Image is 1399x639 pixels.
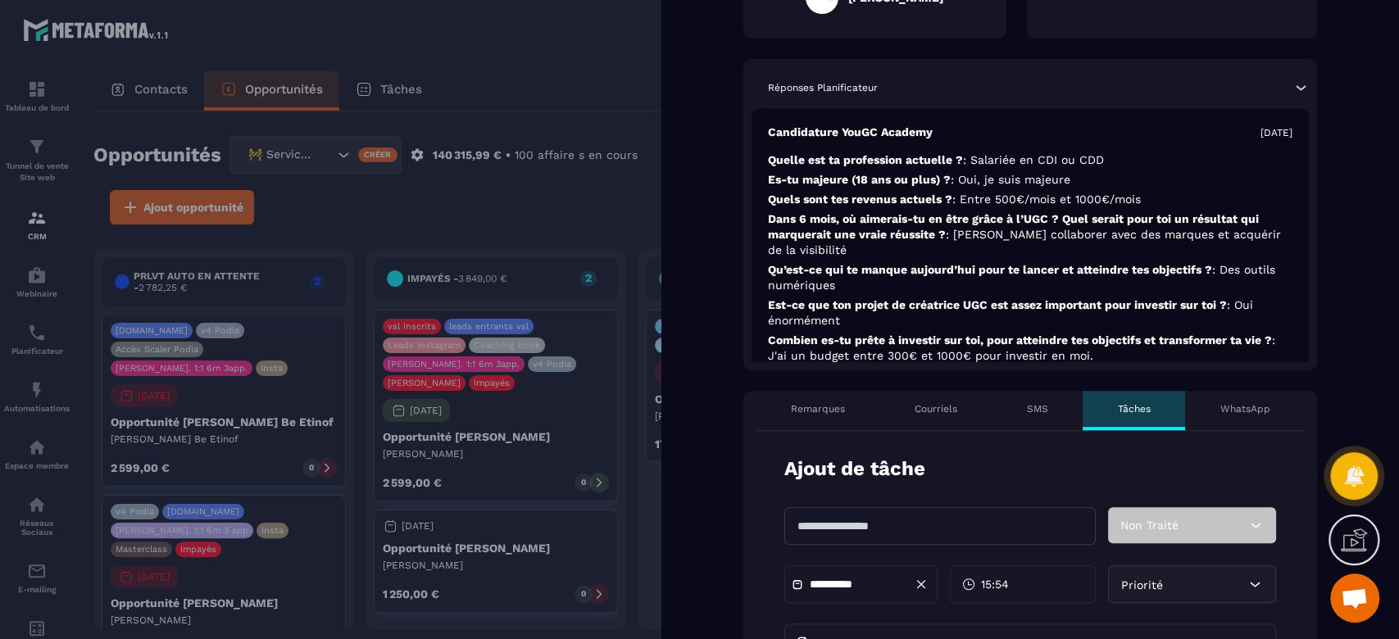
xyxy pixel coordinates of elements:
p: Dans 6 mois, où aimerais-tu en être grâce à l’UGC ? Quel serait pour toi un résultat qui marquera... [768,211,1292,258]
p: WhatsApp [1220,402,1270,415]
p: Ajout de tâche [784,455,925,483]
p: Courriels [915,402,957,415]
p: Est-ce que ton projet de créatrice UGC est assez important pour investir sur toi ? [768,297,1292,329]
p: Es-tu majeure (18 ans ou plus) ? [768,172,1292,188]
span: Non Traité [1120,519,1179,532]
span: : Oui, je suis majeure [951,173,1070,186]
p: Tâches [1118,402,1151,415]
p: Quelle est ta profession actuelle ? [768,152,1292,168]
span: 15:54 [981,576,1009,592]
p: Remarques [791,402,845,415]
p: Qu’est-ce qui te manque aujourd’hui pour te lancer et atteindre tes objectifs ? [768,262,1292,293]
span: Priorité [1121,578,1163,591]
span: : [PERSON_NAME] collaborer avec des marques et acquérir de la visibilité [768,228,1281,256]
p: SMS [1027,402,1048,415]
p: Candidature YouGC Academy [768,125,933,140]
span: : Entre 500€/mois et 1000€/mois [952,193,1141,206]
p: Combien es-tu prête à investir sur toi, pour atteindre tes objectifs et transformer ta vie ? [768,333,1292,364]
div: Ouvrir le chat [1330,573,1379,623]
p: [DATE] [1260,126,1292,139]
span: : Salariée en CDI ou CDD [963,153,1104,166]
p: Quels sont tes revenus actuels ? [768,192,1292,207]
